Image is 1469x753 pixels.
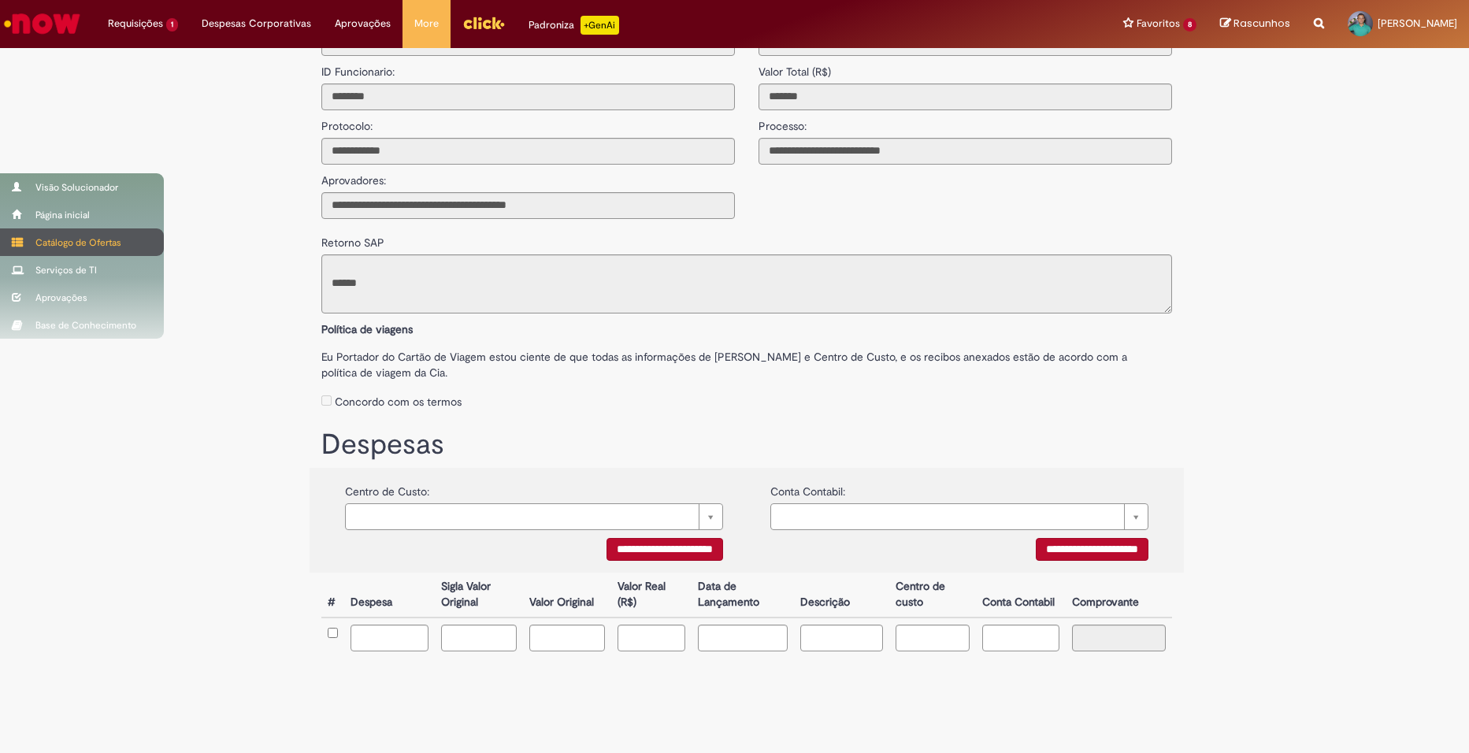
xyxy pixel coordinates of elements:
label: Protocolo: [321,110,373,134]
label: ID Funcionario: [321,56,395,80]
label: Aprovadores: [321,165,386,188]
label: Conta Contabil: [770,476,845,499]
a: Limpar campo {0} [345,503,723,530]
img: click_logo_yellow_360x200.png [462,11,505,35]
th: Conta Contabil [976,573,1066,618]
th: # [321,573,344,618]
th: Descrição [794,573,889,618]
b: Política de viagens [321,322,413,336]
label: Processo: [759,110,807,134]
span: Aprovações [335,16,391,32]
th: Sigla Valor Original [435,573,523,618]
a: Limpar campo {0} [770,503,1148,530]
span: More [414,16,439,32]
th: Data de Lançamento [692,573,794,618]
span: Favoritos [1137,16,1180,32]
span: 8 [1183,18,1196,32]
a: Rascunhos [1220,17,1290,32]
label: Valor Total (R$) [759,56,831,80]
span: [PERSON_NAME] [1378,17,1457,30]
th: Valor Real (R$) [611,573,692,618]
span: 1 [166,18,178,32]
h1: Despesas [321,429,1172,461]
th: Valor Original [523,573,611,618]
p: +GenAi [581,16,619,35]
th: Comprovante [1066,573,1171,618]
span: Rascunhos [1233,16,1290,31]
img: ServiceNow [2,8,83,39]
label: Eu Portador do Cartão de Viagem estou ciente de que todas as informações de [PERSON_NAME] e Centr... [321,341,1172,380]
th: Despesa [344,573,435,618]
span: Requisições [108,16,163,32]
label: Concordo com os termos [335,394,462,410]
div: Padroniza [529,16,619,35]
label: Retorno SAP [321,227,384,250]
th: Centro de custo [889,573,976,618]
label: Centro de Custo: [345,476,429,499]
span: Despesas Corporativas [202,16,311,32]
